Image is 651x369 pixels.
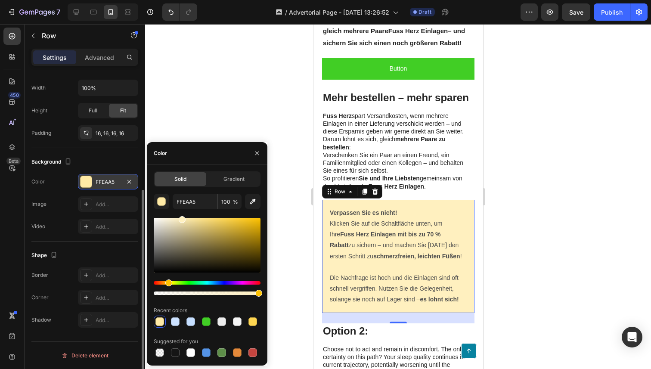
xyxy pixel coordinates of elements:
[569,9,583,16] span: Save
[31,178,45,186] div: Color
[120,107,126,115] span: Fit
[45,151,106,158] strong: Sie und Ihre Liebsten
[61,350,108,361] div: Delete element
[31,294,49,301] div: Corner
[31,349,138,363] button: Delete element
[96,272,136,279] div: Add...
[60,229,147,236] strong: schmerzfreien, leichten Füßen
[154,281,260,285] div: Hue
[9,66,161,81] h3: Rich Text Editor. Editing area: main
[16,194,153,238] p: Klicken Sie auf die Schaltfläche unten, um Ihre zu sichern – und machen Sie [DATE] den ersten Sch...
[55,159,111,166] strong: Fuss Herz Einlagen
[96,130,136,137] div: 16, 16, 16, 16
[9,88,160,112] p: spart Versandkosten, wenn mehrere Einlagen in einer Lieferung verschickt werden – und diese Erspa...
[96,316,136,324] div: Add...
[9,87,161,167] div: Rich Text Editor. Editing area: main
[31,107,47,115] div: Height
[285,8,287,17] span: /
[96,178,121,186] div: FFEAA5
[42,31,115,41] p: Row
[6,158,21,164] div: Beta
[31,316,51,324] div: Shadow
[56,7,60,17] p: 7
[173,194,217,209] input: Eg: FFFFFF
[16,207,127,224] strong: Fuss Herz Einlagen mit bis zu 70 % Rabatt
[9,299,161,314] h3: Option 2:
[76,39,93,50] p: Button
[75,3,134,10] strong: Fuss Herz Einlagen
[31,129,51,137] div: Padding
[223,175,245,183] span: Gradient
[9,111,160,150] p: Darum lohnt es sich, gleich : Verschenken Sie ein Paar an einen Freund, ein Familienmitglied oder...
[89,107,97,115] span: Full
[16,248,153,281] p: Die Nachfrage ist hoch und die Einlagen sind oft schnell vergriffen. Nutzen Sie die Gelegenheit, ...
[594,3,630,21] button: Publish
[8,92,21,99] div: 450
[96,201,136,208] div: Add...
[233,198,238,206] span: %
[31,156,73,168] div: Background
[154,338,198,345] div: Suggested for you
[78,80,138,96] input: Auto
[16,185,84,192] strong: Verpassen Sie es nicht!
[19,164,34,171] div: Row
[106,272,145,279] strong: es lohnt sich!
[622,327,642,347] div: Open Intercom Messenger
[31,84,46,92] div: Width
[562,3,590,21] button: Save
[9,68,155,79] strong: Mehr bestellen – mehr sparen
[43,53,67,62] p: Settings
[9,34,161,55] button: <p>Button</p>
[289,8,389,17] span: Advertorial Page - [DATE] 13:26:52
[154,149,167,157] div: Color
[85,53,114,62] p: Advanced
[31,200,46,208] div: Image
[96,294,136,302] div: Add...
[313,24,483,369] iframe: Design area
[9,88,38,95] strong: Fuss Herz
[601,8,623,17] div: Publish
[418,8,431,16] span: Draft
[154,307,187,314] div: Recent colors
[31,223,45,230] div: Video
[3,3,64,21] button: 7
[9,67,160,80] p: ⁠⁠⁠⁠⁠⁠⁠
[15,183,154,282] div: Rich Text Editor. Editing area: main
[9,112,132,126] strong: mehrere Paare zu bestellen
[9,150,160,166] p: So profitieren gemeinsam von den Vorteilen der .
[96,223,136,231] div: Add...
[174,175,186,183] span: Solid
[31,250,59,261] div: Shape
[162,3,197,21] div: Undo/Redo
[31,271,48,279] div: Border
